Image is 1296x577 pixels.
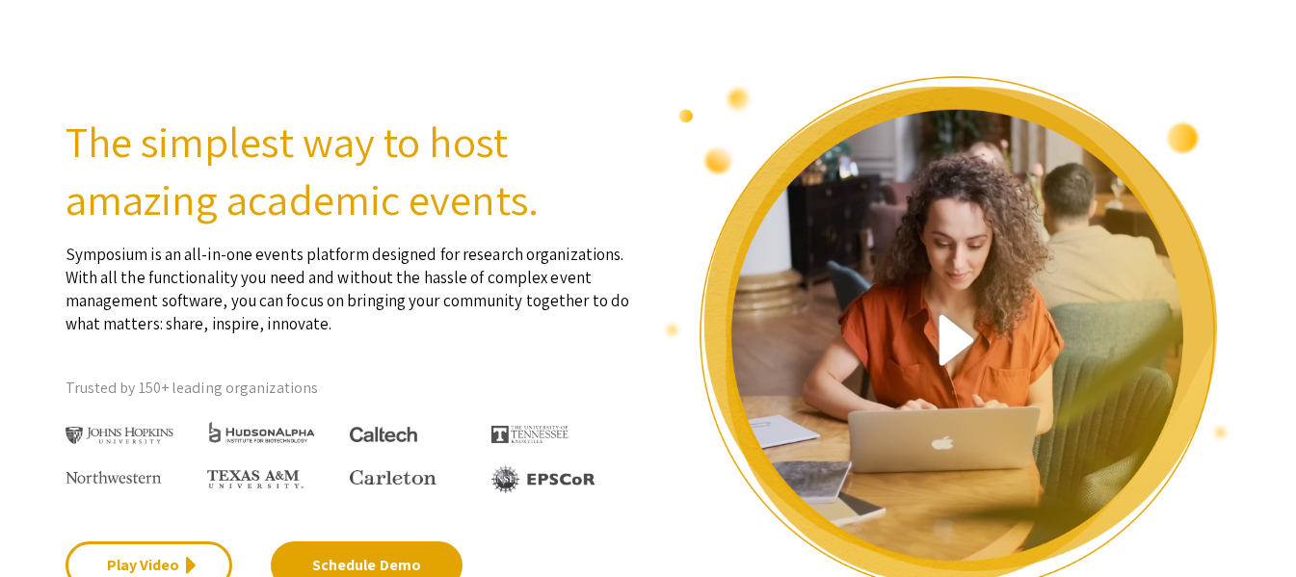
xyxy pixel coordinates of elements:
[66,113,634,228] h2: The simplest way to host amazing academic events.
[491,465,597,493] img: EPSCOR
[207,421,316,443] img: HudsonAlpha
[66,228,634,335] p: Symposium is an all-in-one events platform designed for research organizations. With all the func...
[350,470,436,485] img: Carleton
[66,427,174,445] img: Johns Hopkins University
[207,470,304,489] img: Texas A&M University
[350,427,417,443] img: Caltech
[14,490,82,563] iframe: To enrich screen reader interactions, please activate Accessibility in Grammarly extension settings
[66,374,634,403] p: Trusted by 150+ leading organizations
[491,426,569,443] img: The University of Tennessee
[66,471,162,483] img: Northwestern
